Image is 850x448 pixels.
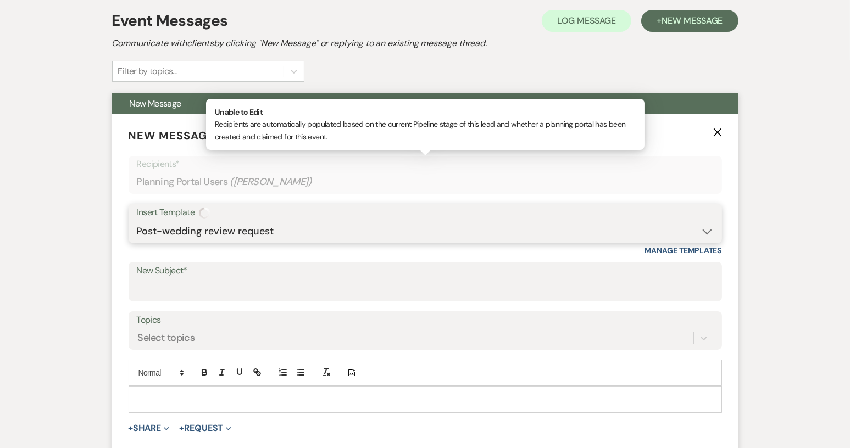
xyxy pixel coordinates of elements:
label: New Subject* [137,263,714,279]
div: Select topics [138,331,195,346]
div: Planning Portal Users [137,171,714,193]
span: Log Message [557,15,616,26]
span: New Message [662,15,723,26]
h2: Communicate with clients by clicking "New Message" or replying to an existing message thread. [112,37,738,50]
span: New Message [130,98,181,109]
button: Log Message [542,10,631,32]
span: + [129,424,134,433]
span: ( [PERSON_NAME] ) [230,175,312,189]
button: +New Message [641,10,738,32]
p: Recipients* [137,157,714,171]
img: loading spinner [199,208,210,219]
span: + [179,424,184,433]
div: Filter by topics... [118,65,177,78]
button: Request [179,424,231,433]
h1: Event Messages [112,9,228,32]
button: Share [129,424,170,433]
p: Recipients are automatically populated based on the current Pipeline stage of this lead and wheth... [215,106,636,143]
label: Topics [137,312,714,328]
strong: Unable to Edit [215,107,263,117]
a: Manage Templates [645,245,722,255]
span: New Message [129,128,215,143]
div: Insert Template [137,205,714,221]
